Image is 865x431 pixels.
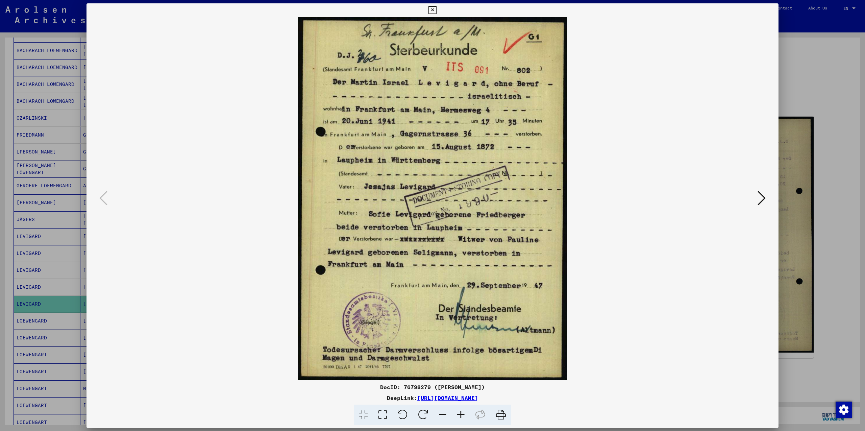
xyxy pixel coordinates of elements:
a: [URL][DOMAIN_NAME] [417,394,478,401]
div: DeepLink: [86,394,778,402]
img: Change consent [836,402,852,418]
div: DocID: 76798279 ([PERSON_NAME]) [86,383,778,391]
div: Change consent [835,401,851,417]
img: 001.jpg [109,17,756,380]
